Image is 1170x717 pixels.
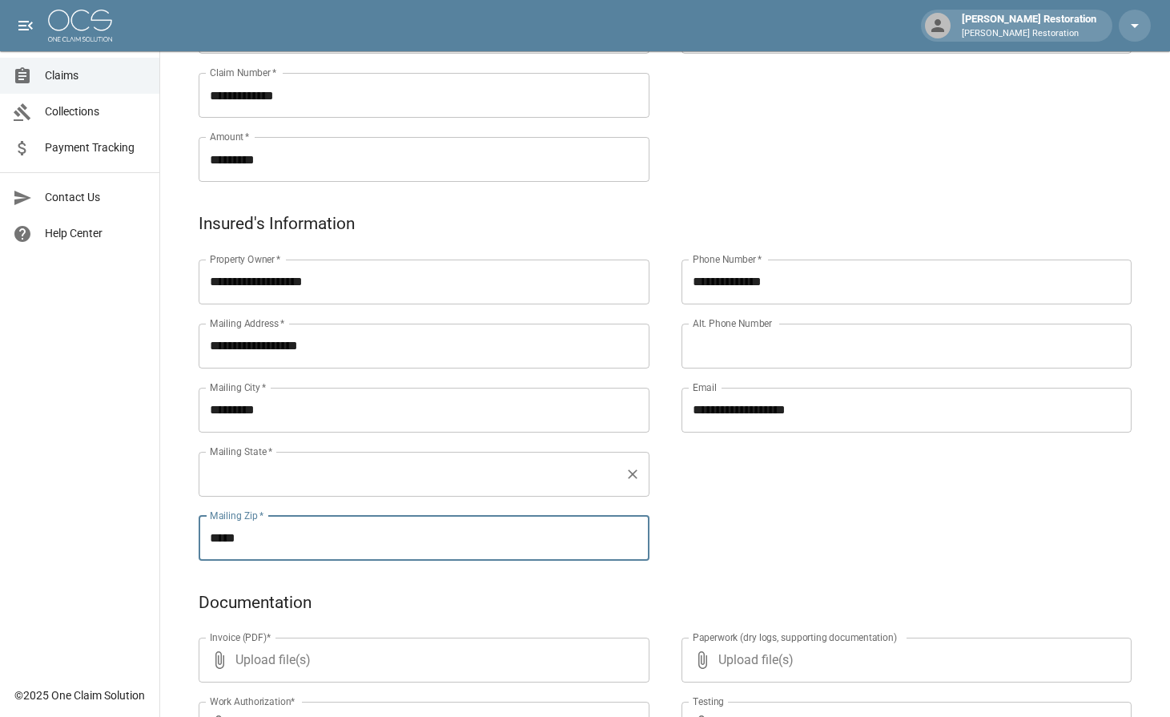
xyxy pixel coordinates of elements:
[210,252,281,266] label: Property Owner
[693,381,717,394] label: Email
[45,139,147,156] span: Payment Tracking
[45,103,147,120] span: Collections
[621,463,644,485] button: Clear
[718,638,1089,683] span: Upload file(s)
[210,66,276,79] label: Claim Number
[210,316,284,330] label: Mailing Address
[210,695,296,708] label: Work Authorization*
[10,10,42,42] button: open drawer
[45,67,147,84] span: Claims
[48,10,112,42] img: ocs-logo-white-transparent.png
[45,189,147,206] span: Contact Us
[693,252,762,266] label: Phone Number
[693,630,897,644] label: Paperwork (dry logs, supporting documentation)
[210,509,264,522] label: Mailing Zip
[14,687,145,703] div: © 2025 One Claim Solution
[955,11,1103,40] div: [PERSON_NAME] Restoration
[235,638,606,683] span: Upload file(s)
[210,630,271,644] label: Invoice (PDF)*
[962,27,1096,41] p: [PERSON_NAME] Restoration
[45,225,147,242] span: Help Center
[210,445,272,458] label: Mailing State
[693,316,772,330] label: Alt. Phone Number
[210,130,250,143] label: Amount
[210,381,267,394] label: Mailing City
[693,695,724,708] label: Testing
